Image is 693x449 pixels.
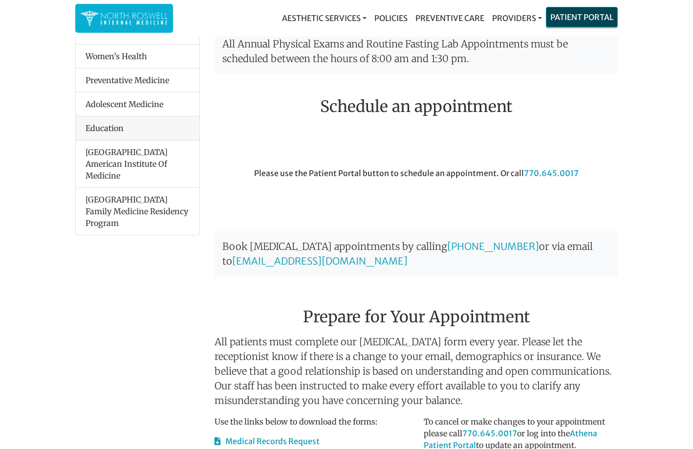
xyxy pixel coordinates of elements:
[76,140,199,188] li: [GEOGRAPHIC_DATA] American Institute Of Medicine
[215,284,618,330] h2: Prepare for Your Appointment
[76,116,199,140] div: Education
[411,8,488,28] a: Preventive Care
[278,8,370,28] a: Aesthetic Services
[370,8,411,28] a: Policies
[488,8,546,28] a: Providers
[232,255,408,267] a: [EMAIL_ADDRESS][DOMAIN_NAME]
[524,168,579,178] a: 770.645.0017
[76,187,199,235] li: [GEOGRAPHIC_DATA] Family Medicine Residency Program
[215,335,618,408] p: All patients must complete our [MEDICAL_DATA] form every year. Please let the receptionist know i...
[76,44,199,68] li: Women’s Health
[215,416,409,427] p: Use the links below to download the forms:
[546,7,617,27] a: Patient Portal
[215,97,618,116] h2: Schedule an appointment
[80,9,168,28] img: North Roswell Internal Medicine
[462,428,517,438] a: 770.645.0017
[215,231,618,276] p: Book [MEDICAL_DATA] appointments by calling or via email to
[447,240,539,252] a: [PHONE_NUMBER]
[76,92,199,116] li: Adolescent Medicine
[76,68,199,92] li: Preventative Medicine
[207,167,625,222] div: Please use the Patient Portal button to schedule an appointment. Or call
[215,436,320,446] a: Medical Records Request
[215,29,618,74] p: All Annual Physical Exams and Routine Fasting Lab Appointments must be scheduled between the hour...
